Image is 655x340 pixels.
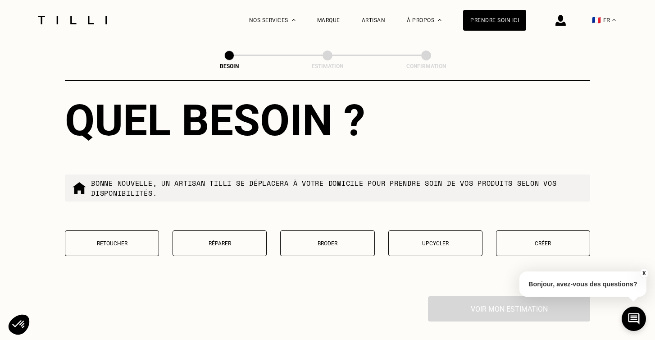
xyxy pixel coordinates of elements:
[65,95,590,146] div: Quel besoin ?
[519,271,646,297] p: Bonjour, avez-vous des questions?
[463,10,526,31] a: Prendre soin ici
[381,63,471,69] div: Confirmation
[91,178,583,198] p: Bonne nouvelle, un artisan tilli se déplacera à votre domicile pour prendre soin de vos produits ...
[362,17,386,23] a: Artisan
[72,181,86,195] img: commande à domicile
[70,240,154,247] p: Retoucher
[282,63,373,69] div: Estimation
[592,16,601,24] span: 🇫🇷
[285,240,369,247] p: Broder
[65,230,159,256] button: Retoucher
[173,230,267,256] button: Réparer
[438,19,441,21] img: Menu déroulant à propos
[639,268,648,278] button: X
[393,240,478,247] p: Upcycler
[388,230,482,256] button: Upcycler
[317,17,340,23] a: Marque
[177,240,262,247] p: Réparer
[292,19,296,21] img: Menu déroulant
[612,19,616,21] img: menu déroulant
[555,15,566,26] img: icône connexion
[280,230,374,256] button: Broder
[501,240,585,247] p: Créer
[496,230,590,256] button: Créer
[35,16,110,24] img: Logo du service de couturière Tilli
[184,63,274,69] div: Besoin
